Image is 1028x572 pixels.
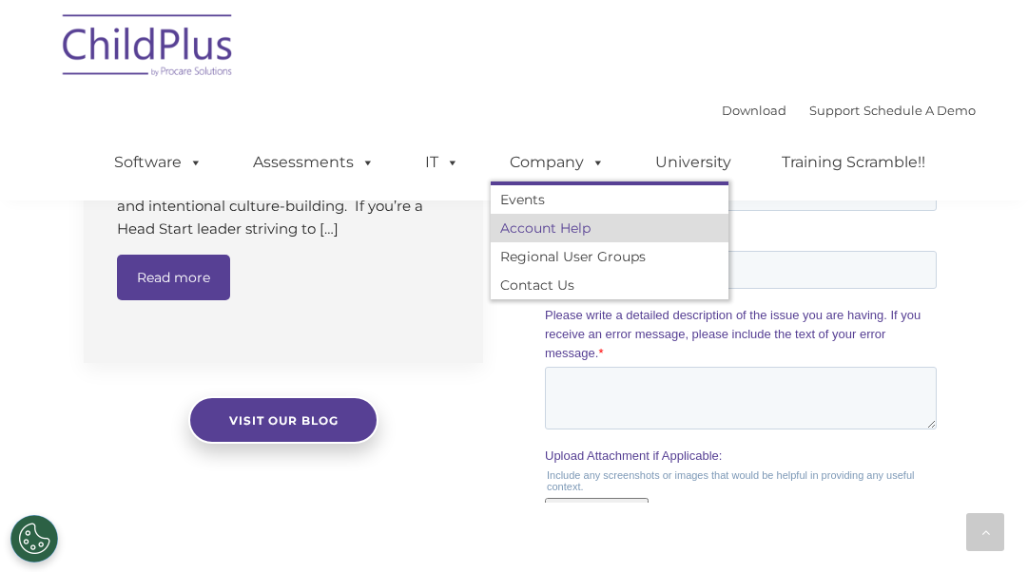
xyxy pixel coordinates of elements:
font: | [722,103,976,118]
a: Support [809,103,860,118]
a: IT [406,143,478,181]
a: Events [491,185,728,214]
span: Visit our blog [229,413,339,428]
a: University [636,143,750,181]
a: Read more [117,255,230,300]
button: Cookies Settings [10,515,58,562]
a: Assessments [234,143,394,181]
a: Company [491,143,624,181]
a: Visit our blog [188,396,378,444]
a: Schedule A Demo [863,103,976,118]
a: Contact Us [491,271,728,299]
a: Download [722,103,786,118]
a: Software [95,143,222,181]
a: Training Scramble!! [763,143,944,181]
a: Account Help [491,214,728,242]
iframe: Chat Widget [708,367,1028,572]
img: ChildPlus by Procare Solutions [53,1,243,96]
a: Regional User Groups [491,242,728,271]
